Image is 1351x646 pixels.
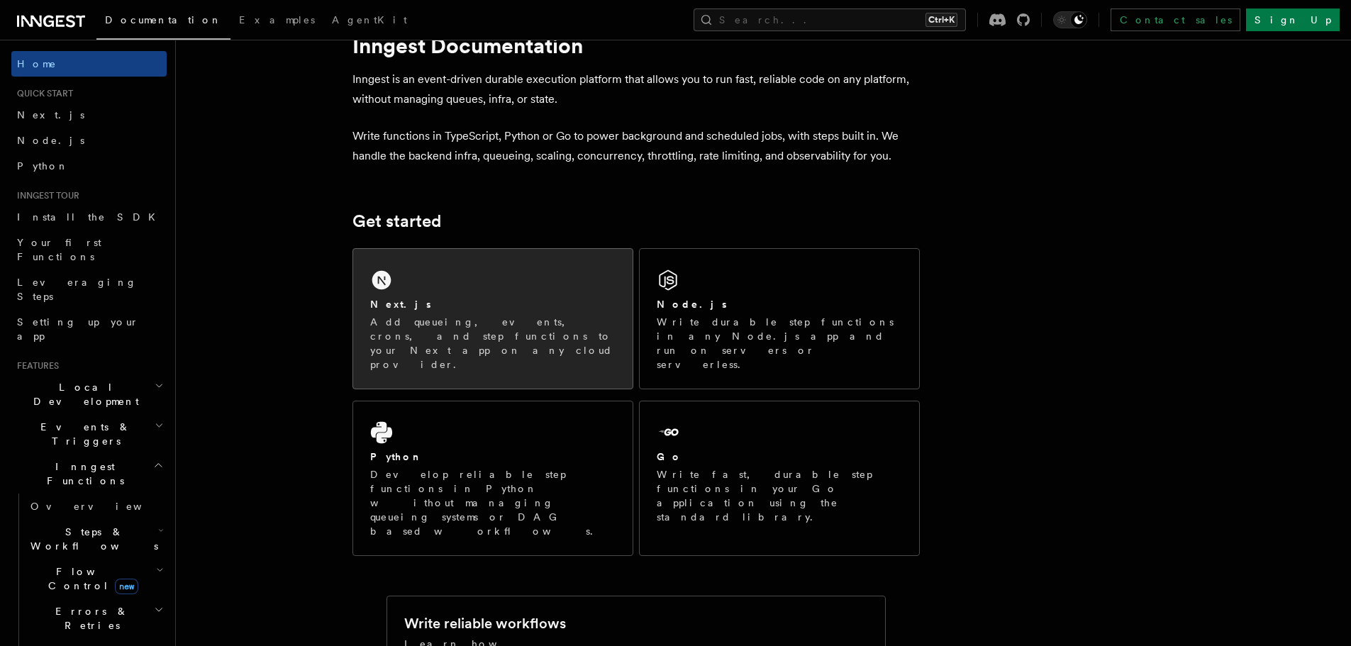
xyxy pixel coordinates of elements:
[11,414,167,454] button: Events & Triggers
[11,374,167,414] button: Local Development
[25,598,167,638] button: Errors & Retries
[17,160,69,172] span: Python
[352,33,920,58] h1: Inngest Documentation
[370,467,616,538] p: Develop reliable step functions in Python without managing queueing systems or DAG based workflows.
[230,4,323,38] a: Examples
[11,460,153,488] span: Inngest Functions
[657,467,902,524] p: Write fast, durable step functions in your Go application using the standard library.
[11,269,167,309] a: Leveraging Steps
[105,14,222,26] span: Documentation
[17,57,57,71] span: Home
[639,248,920,389] a: Node.jsWrite durable step functions in any Node.js app and run on servers or serverless.
[11,190,79,201] span: Inngest tour
[1111,9,1240,31] a: Contact sales
[17,277,137,302] span: Leveraging Steps
[11,204,167,230] a: Install the SDK
[657,297,727,311] h2: Node.js
[239,14,315,26] span: Examples
[11,309,167,349] a: Setting up your app
[25,525,158,553] span: Steps & Workflows
[25,494,167,519] a: Overview
[404,613,566,633] h2: Write reliable workflows
[30,501,177,512] span: Overview
[115,579,138,594] span: new
[11,420,155,448] span: Events & Triggers
[323,4,416,38] a: AgentKit
[11,128,167,153] a: Node.js
[11,88,73,99] span: Quick start
[11,230,167,269] a: Your first Functions
[352,211,441,231] a: Get started
[657,450,682,464] h2: Go
[694,9,966,31] button: Search...Ctrl+K
[352,248,633,389] a: Next.jsAdd queueing, events, crons, and step functions to your Next app on any cloud provider.
[17,237,101,262] span: Your first Functions
[11,380,155,408] span: Local Development
[17,316,139,342] span: Setting up your app
[11,153,167,179] a: Python
[370,450,423,464] h2: Python
[11,454,167,494] button: Inngest Functions
[1246,9,1340,31] a: Sign Up
[352,401,633,556] a: PythonDevelop reliable step functions in Python without managing queueing systems or DAG based wo...
[25,519,167,559] button: Steps & Workflows
[17,109,84,121] span: Next.js
[11,360,59,372] span: Features
[370,297,431,311] h2: Next.js
[25,564,156,593] span: Flow Control
[370,315,616,372] p: Add queueing, events, crons, and step functions to your Next app on any cloud provider.
[17,211,164,223] span: Install the SDK
[1053,11,1087,28] button: Toggle dark mode
[17,135,84,146] span: Node.js
[657,315,902,372] p: Write durable step functions in any Node.js app and run on servers or serverless.
[639,401,920,556] a: GoWrite fast, durable step functions in your Go application using the standard library.
[96,4,230,40] a: Documentation
[25,559,167,598] button: Flow Controlnew
[11,51,167,77] a: Home
[25,604,154,633] span: Errors & Retries
[925,13,957,27] kbd: Ctrl+K
[332,14,407,26] span: AgentKit
[352,126,920,166] p: Write functions in TypeScript, Python or Go to power background and scheduled jobs, with steps bu...
[11,102,167,128] a: Next.js
[352,69,920,109] p: Inngest is an event-driven durable execution platform that allows you to run fast, reliable code ...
